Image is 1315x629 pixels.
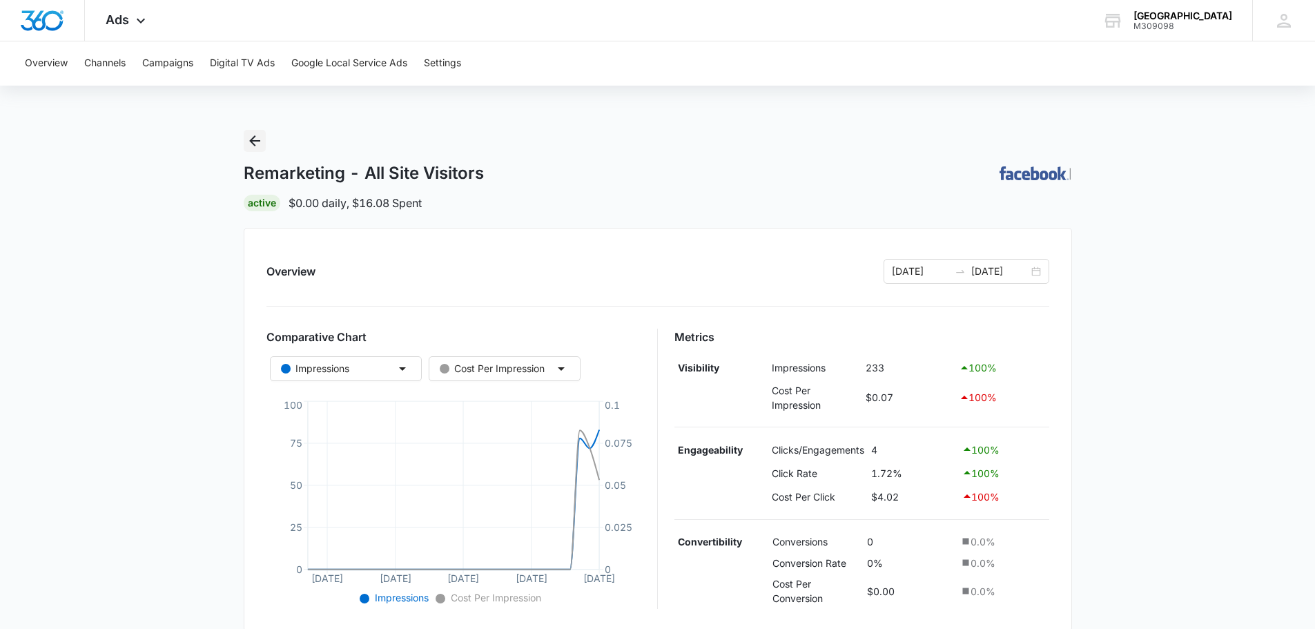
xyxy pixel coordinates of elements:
[1133,10,1232,21] div: account name
[863,356,956,380] td: 233
[295,563,302,575] tspan: 0
[448,592,541,603] span: Cost Per Impression
[270,356,422,381] button: Impressions
[864,573,956,609] td: $0.00
[440,361,545,376] div: Cost Per Impression
[768,356,863,380] td: Impressions
[768,485,868,508] td: Cost Per Click
[962,441,1046,458] div: 100 %
[769,552,864,574] td: Conversion Rate
[289,521,302,533] tspan: 25
[281,361,349,376] div: Impressions
[864,552,956,574] td: 0%
[605,479,626,491] tspan: 0.05
[674,329,1049,345] h3: Metrics
[962,488,1046,505] div: 100 %
[769,531,864,552] td: Conversions
[424,41,461,86] button: Settings
[289,437,302,449] tspan: 75
[447,572,479,584] tspan: [DATE]
[605,521,632,533] tspan: 0.025
[244,163,484,184] h1: Remarketing - All Site Visitors
[84,41,126,86] button: Channels
[962,465,1046,481] div: 100 %
[106,12,129,27] span: Ads
[955,266,966,277] span: swap-right
[1133,21,1232,31] div: account id
[605,563,611,575] tspan: 0
[25,41,68,86] button: Overview
[768,461,868,485] td: Click Rate
[678,536,742,548] strong: Convertibility
[768,380,863,416] td: Cost Per Impression
[1000,166,1069,180] img: FACEBOOK
[971,264,1029,279] input: End date
[955,266,966,277] span: to
[283,399,302,411] tspan: 100
[142,41,193,86] button: Campaigns
[244,195,280,211] div: Active
[864,531,956,552] td: 0
[678,362,719,374] strong: Visibility
[960,534,1046,549] div: 0.0 %
[583,572,615,584] tspan: [DATE]
[266,263,315,280] h2: Overview
[768,438,868,462] td: Clicks/Engagements
[863,380,956,416] td: $0.07
[515,572,547,584] tspan: [DATE]
[429,356,581,381] button: Cost Per Impression
[266,329,641,345] h3: Comparative Chart
[289,479,302,491] tspan: 50
[960,584,1046,599] div: 0.0 %
[959,360,1046,376] div: 100 %
[769,573,864,609] td: Cost Per Conversion
[372,592,429,603] span: Impressions
[289,195,422,211] p: $0.00 daily , $16.08 Spent
[379,572,411,584] tspan: [DATE]
[605,437,632,449] tspan: 0.075
[605,399,620,411] tspan: 0.1
[1069,166,1072,181] p: |
[244,130,266,152] button: Back
[892,264,949,279] input: Start date
[868,485,958,508] td: $4.02
[678,444,743,456] strong: Engageability
[210,41,275,86] button: Digital TV Ads
[959,389,1046,406] div: 100 %
[868,461,958,485] td: 1.72%
[311,572,343,584] tspan: [DATE]
[960,556,1046,570] div: 0.0 %
[291,41,407,86] button: Google Local Service Ads
[868,438,958,462] td: 4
